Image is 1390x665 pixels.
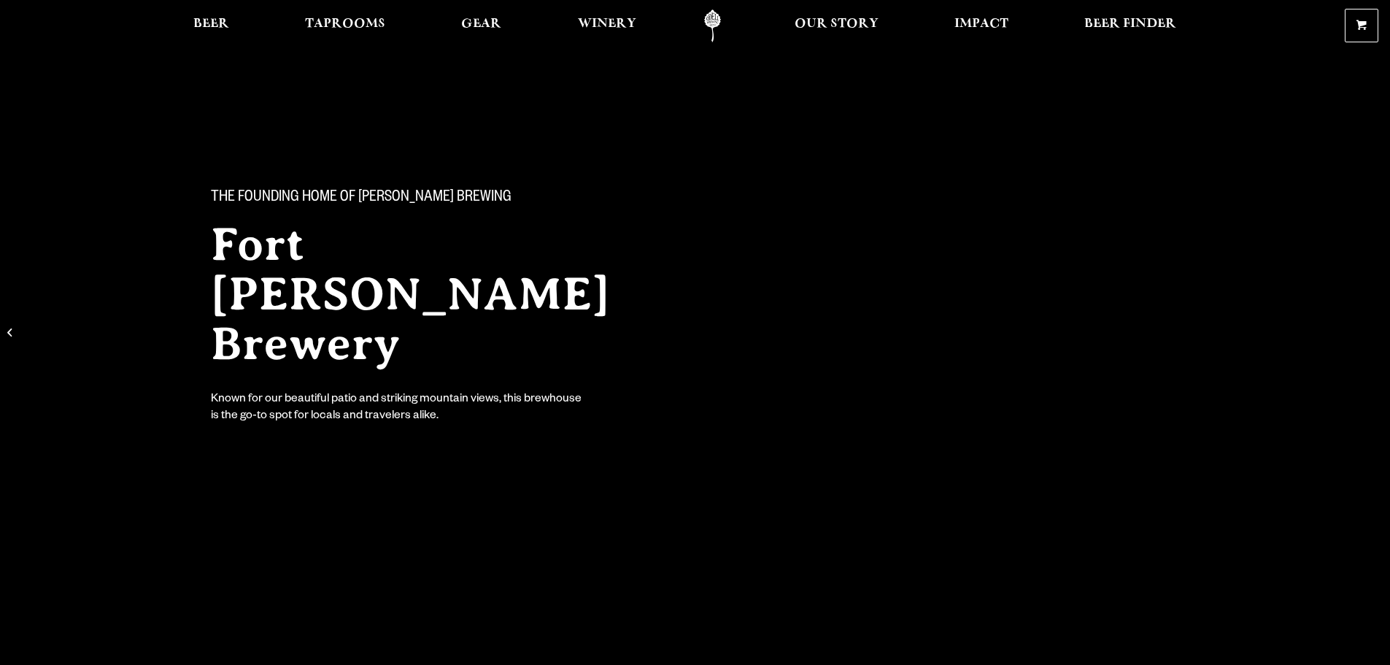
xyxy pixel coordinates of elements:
[211,189,511,208] span: The Founding Home of [PERSON_NAME] Brewing
[461,18,501,30] span: Gear
[1075,9,1186,42] a: Beer Finder
[305,18,385,30] span: Taprooms
[211,220,666,369] h2: Fort [PERSON_NAME] Brewery
[1084,18,1176,30] span: Beer Finder
[211,392,584,426] div: Known for our beautiful patio and striking mountain views, this brewhouse is the go-to spot for l...
[795,18,879,30] span: Our Story
[296,9,395,42] a: Taprooms
[452,9,511,42] a: Gear
[578,18,636,30] span: Winery
[568,9,646,42] a: Winery
[954,18,1008,30] span: Impact
[785,9,888,42] a: Our Story
[945,9,1018,42] a: Impact
[184,9,239,42] a: Beer
[193,18,229,30] span: Beer
[685,9,740,42] a: Odell Home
